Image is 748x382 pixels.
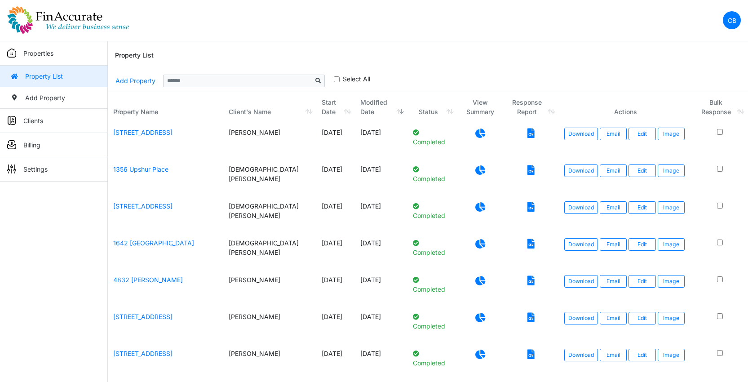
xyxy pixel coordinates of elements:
a: Edit [628,201,655,214]
p: Completed [413,312,452,331]
a: [STREET_ADDRESS] [113,202,173,210]
th: Property Name: activate to sort column ascending [108,92,223,122]
td: [DATE] [316,196,354,233]
p: Completed [413,238,452,257]
input: Sizing example input [163,75,312,87]
th: View Summary [457,92,503,122]
td: [DATE] [355,233,408,270]
img: sidemenu_settings.png [7,164,16,173]
button: Email [600,164,627,177]
button: Email [600,349,627,361]
button: Image [658,201,685,214]
img: sidemenu_client.png [7,116,16,125]
button: Image [658,312,685,324]
button: Email [600,275,627,288]
td: [DATE] [355,343,408,380]
a: [STREET_ADDRESS] [113,313,173,320]
p: Completed [413,275,452,294]
td: [PERSON_NAME] [223,306,317,343]
button: Email [600,128,627,140]
p: Clients [23,116,43,125]
td: [DEMOGRAPHIC_DATA][PERSON_NAME] [223,196,317,233]
h6: Property List [115,52,154,59]
img: sidemenu_properties.png [7,49,16,58]
a: Edit [628,349,655,361]
td: [DATE] [355,270,408,306]
td: [DATE] [316,233,354,270]
a: 4832 [PERSON_NAME] [113,276,183,284]
a: Edit [628,275,655,288]
a: CB [723,11,741,29]
a: Download [564,201,598,214]
p: Completed [413,349,452,368]
button: Image [658,238,685,251]
a: [STREET_ADDRESS] [113,350,173,357]
a: Download [564,164,598,177]
p: Settings [23,164,48,174]
p: CB [728,16,736,25]
td: [DATE] [316,343,354,380]
a: Edit [628,312,655,324]
button: Image [658,164,685,177]
th: Response Report: activate to sort column ascending [503,92,559,122]
p: Billing [23,140,40,150]
button: Image [658,275,685,288]
p: Completed [413,128,452,147]
td: [DATE] [355,306,408,343]
td: [DATE] [316,159,354,196]
p: Properties [23,49,53,58]
a: Download [564,238,598,251]
td: [DATE] [316,306,354,343]
th: Start Date: activate to sort column ascending [316,92,354,122]
th: Client's Name: activate to sort column ascending [223,92,317,122]
button: Image [658,349,685,361]
td: [DEMOGRAPHIC_DATA][PERSON_NAME] [223,159,317,196]
a: 1356 Upshur Place [113,165,168,173]
a: [STREET_ADDRESS] [113,129,173,136]
button: Email [600,312,627,324]
img: spp logo [7,6,129,35]
td: [PERSON_NAME] [223,343,317,380]
a: Download [564,349,598,361]
td: [PERSON_NAME] [223,122,317,159]
a: Download [564,275,598,288]
a: Download [564,128,598,140]
th: Modified Date: activate to sort column ascending [355,92,408,122]
a: Edit [628,238,655,251]
button: Email [600,201,627,214]
a: Download [564,312,598,324]
td: [DATE] [355,122,408,159]
th: Bulk Response: activate to sort column ascending [692,92,748,122]
th: Status: activate to sort column ascending [407,92,457,122]
p: Completed [413,201,452,220]
td: [DATE] [316,270,354,306]
th: Actions [559,92,692,122]
img: sidemenu_billing.png [7,140,16,149]
a: 1642 [GEOGRAPHIC_DATA] [113,239,194,247]
p: Completed [413,164,452,183]
td: [PERSON_NAME] [223,270,317,306]
label: Select All [343,74,370,84]
td: [DATE] [316,122,354,159]
button: Email [600,238,627,251]
td: [DATE] [355,159,408,196]
a: Add Property [115,73,156,89]
a: Edit [628,164,655,177]
a: Edit [628,128,655,140]
button: Image [658,128,685,140]
td: [DATE] [355,196,408,233]
td: [DEMOGRAPHIC_DATA][PERSON_NAME] [223,233,317,270]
